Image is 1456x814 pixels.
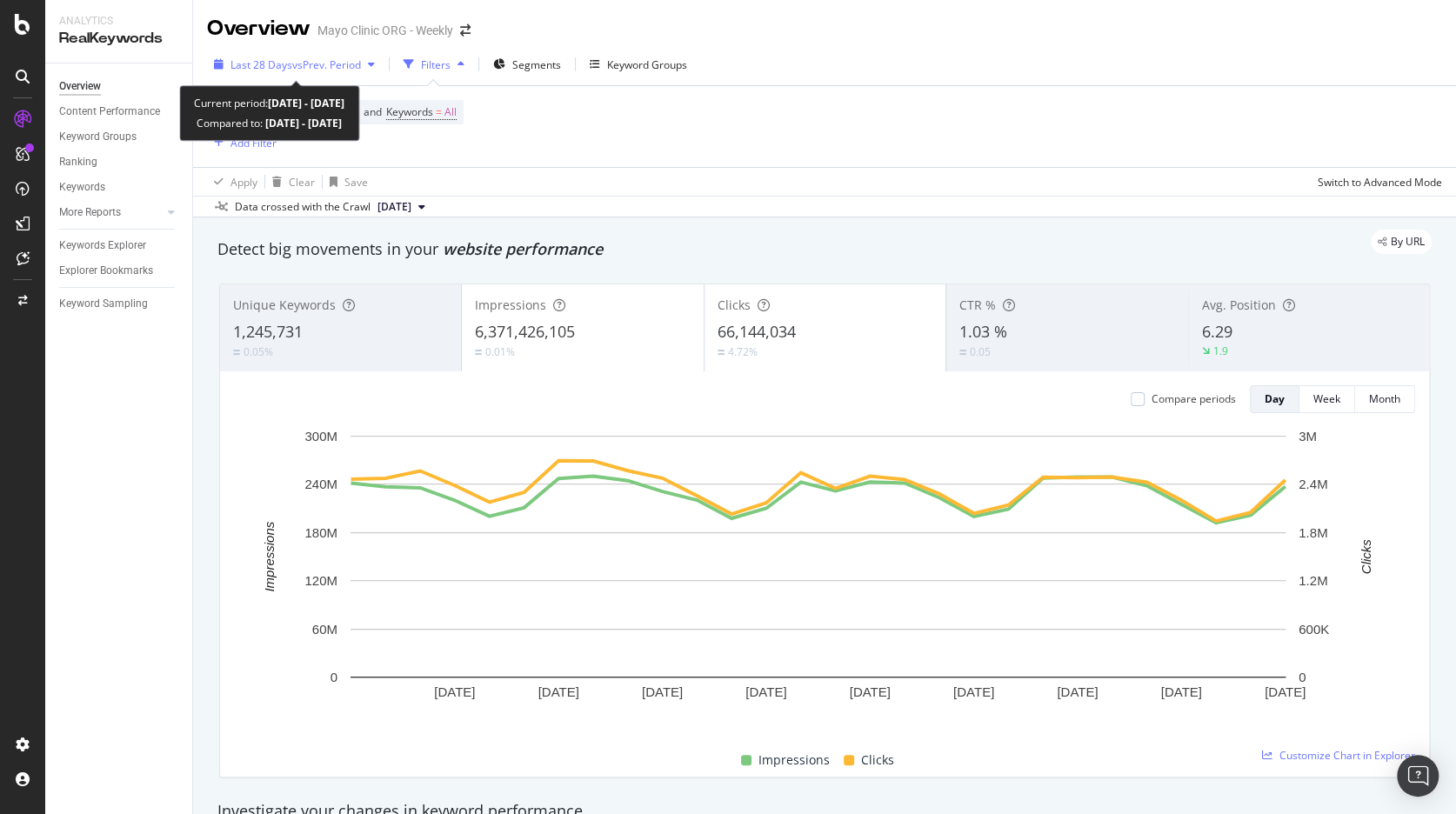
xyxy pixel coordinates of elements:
[304,429,337,444] text: 300M
[59,295,148,313] div: Keyword Sampling
[59,103,180,121] a: Content Performance
[207,50,382,78] button: Last 28 DaysvsPrev. Period
[197,113,342,133] div: Compared to:
[233,350,240,355] img: Equal
[59,178,105,197] div: Keywords
[538,684,579,699] text: [DATE]
[434,684,475,699] text: [DATE]
[1202,297,1276,313] span: Avg. Position
[304,477,337,491] text: 240M
[59,203,163,222] a: More Reports
[959,297,996,313] span: CTR %
[331,670,337,684] text: 0
[59,262,153,280] div: Explorer Bookmarks
[1311,168,1442,196] button: Switch to Advanced Mode
[421,57,451,72] div: Filters
[718,297,751,313] span: Clicks
[1299,621,1329,636] text: 600K
[1355,385,1415,413] button: Month
[59,295,180,313] a: Keyword Sampling
[230,57,292,72] span: Last 28 Days
[194,93,344,113] div: Current period:
[59,153,97,171] div: Ranking
[207,14,311,43] div: Overview
[486,50,568,78] button: Segments
[1299,385,1355,413] button: Week
[59,262,180,280] a: Explorer Bookmarks
[1391,237,1425,247] span: By URL
[1318,175,1442,190] div: Switch to Advanced Mode
[953,684,994,699] text: [DATE]
[304,573,337,588] text: 120M
[207,168,257,196] button: Apply
[59,203,121,222] div: More Reports
[728,344,758,359] div: 4.72%
[1265,391,1285,406] div: Day
[1057,684,1098,699] text: [DATE]
[377,199,411,215] span: 2025 Sep. 24th
[1397,755,1439,797] div: Open Intercom Messenger
[312,621,337,636] text: 60M
[1262,748,1415,763] a: Customize Chart in Explorer
[1250,385,1299,413] button: Day
[745,684,786,699] text: [DATE]
[292,57,361,72] span: vs Prev. Period
[371,197,432,217] button: [DATE]
[344,175,368,190] div: Save
[1152,391,1236,406] div: Compare periods
[861,750,894,771] span: Clicks
[1359,538,1373,573] text: Clicks
[1299,573,1327,588] text: 1.2M
[265,168,315,196] button: Clear
[959,321,1007,342] span: 1.03 %
[233,297,336,313] span: Unique Keywords
[642,684,683,699] text: [DATE]
[1369,391,1400,406] div: Month
[289,175,315,190] div: Clear
[970,344,991,359] div: 0.05
[234,427,1403,730] svg: A chart.
[59,77,180,96] a: Overview
[59,178,180,197] a: Keywords
[59,29,178,49] div: RealKeywords
[850,684,891,699] text: [DATE]
[1213,344,1228,358] div: 1.9
[583,50,694,78] button: Keyword Groups
[718,321,796,342] span: 66,144,034
[59,128,180,146] a: Keyword Groups
[1202,321,1232,342] span: 6.29
[262,521,277,591] text: Impressions
[59,14,178,29] div: Analytics
[230,136,277,150] div: Add Filter
[718,350,725,355] img: Equal
[436,104,442,119] span: =
[304,525,337,540] text: 180M
[59,77,101,96] div: Overview
[512,57,561,72] span: Segments
[460,24,471,37] div: arrow-right-arrow-left
[1299,429,1317,444] text: 3M
[1299,477,1327,491] text: 2.4M
[475,297,546,313] span: Impressions
[268,96,344,110] b: [DATE] - [DATE]
[207,132,277,153] button: Add Filter
[323,168,368,196] button: Save
[475,350,482,355] img: Equal
[59,237,180,255] a: Keywords Explorer
[397,50,471,78] button: Filters
[1265,684,1306,699] text: [DATE]
[959,350,966,355] img: Equal
[1279,748,1415,763] span: Customize Chart in Explorer
[364,104,382,119] span: and
[263,116,342,130] b: [DATE] - [DATE]
[1371,230,1432,254] div: legacy label
[1299,525,1327,540] text: 1.8M
[230,175,257,190] div: Apply
[1313,391,1340,406] div: Week
[1299,670,1306,684] text: 0
[244,344,273,359] div: 0.05%
[59,153,180,171] a: Ranking
[444,100,457,124] span: All
[607,57,687,72] div: Keyword Groups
